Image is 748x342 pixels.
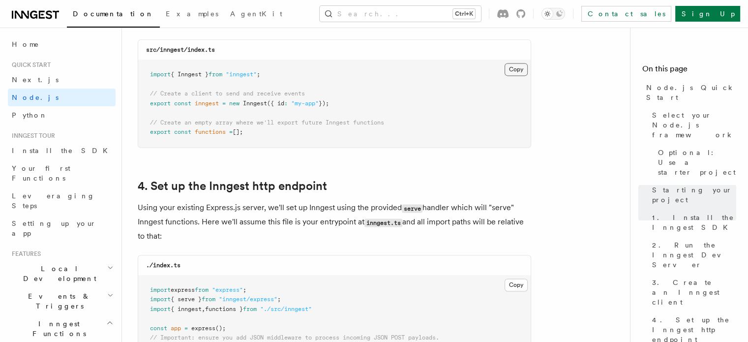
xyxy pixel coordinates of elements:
span: functions } [205,306,243,312]
span: from [202,296,215,303]
a: Node.js Quick Start [642,79,736,106]
span: app [171,325,181,332]
span: ; [277,296,281,303]
span: "inngest/express" [219,296,277,303]
span: Select your Node.js framework [652,110,736,140]
span: ; [243,286,246,293]
span: import [150,71,171,78]
span: Starting your project [652,185,736,205]
a: Starting your project [648,181,736,209]
a: Home [8,35,116,53]
a: 2. Run the Inngest Dev Server [648,236,736,274]
span: // Create a client to send and receive events [150,90,305,97]
span: // Create an empty array where we'll export future Inngest functions [150,119,384,126]
span: Features [8,250,41,258]
span: from [243,306,257,312]
span: = [184,325,188,332]
button: Toggle dark mode [541,8,565,20]
span: { Inngest } [171,71,209,78]
span: 1. Install the Inngest SDK [652,213,736,232]
span: express [191,325,215,332]
span: import [150,306,171,312]
span: export [150,128,171,135]
span: 2. Run the Inngest Dev Server [652,240,736,270]
span: Local Development [8,264,107,283]
button: Local Development [8,260,116,287]
span: export [150,100,171,107]
span: from [195,286,209,293]
span: (); [215,325,226,332]
a: 3. Create an Inngest client [648,274,736,311]
a: Your first Functions [8,159,116,187]
a: Contact sales [581,6,671,22]
span: Inngest [243,100,267,107]
a: 4. Set up the Inngest http endpoint [138,179,327,193]
span: Home [12,39,39,49]
span: Node.js Quick Start [646,83,736,102]
span: Inngest Functions [8,319,106,339]
span: functions [195,128,226,135]
span: import [150,296,171,303]
span: AgentKit [230,10,282,18]
span: "express" [212,286,243,293]
span: const [150,325,167,332]
span: Quick start [8,61,51,69]
span: ({ id [267,100,284,107]
a: AgentKit [224,3,288,27]
span: Optional: Use a starter project [658,148,736,177]
span: { serve } [171,296,202,303]
a: Setting up your app [8,215,116,242]
span: const [174,100,191,107]
a: Node.js [8,89,116,106]
button: Copy [505,63,528,76]
span: from [209,71,222,78]
span: "./src/inngest" [260,306,312,312]
h4: On this page [642,63,736,79]
span: // Important: ensure you add JSON middleware to process incoming JSON POST payloads. [150,334,439,341]
button: Events & Triggers [8,287,116,315]
span: = [229,128,233,135]
a: Python [8,106,116,124]
button: Copy [505,279,528,291]
a: Optional: Use a starter project [654,144,736,181]
span: Documentation [73,10,154,18]
span: Examples [166,10,218,18]
kbd: Ctrl+K [453,9,475,19]
p: Using your existing Express.js server, we'll set up Inngest using the provided handler which will... [138,201,531,243]
span: import [150,286,171,293]
span: Events & Triggers [8,291,107,311]
span: const [174,128,191,135]
code: serve [402,204,422,213]
span: Inngest tour [8,132,55,140]
a: 1. Install the Inngest SDK [648,209,736,236]
span: , [202,306,205,312]
span: Your first Functions [12,164,70,182]
span: Install the SDK [12,147,114,155]
span: inngest [195,100,219,107]
code: src/inngest/index.ts [146,46,215,53]
span: Setting up your app [12,219,96,237]
code: inngest.ts [364,218,402,227]
code: ./index.ts [146,262,180,269]
span: "my-app" [291,100,319,107]
span: Leveraging Steps [12,192,95,210]
span: new [229,100,239,107]
span: }); [319,100,329,107]
a: Next.js [8,71,116,89]
a: Install the SDK [8,142,116,159]
a: Examples [160,3,224,27]
span: ; [257,71,260,78]
span: { inngest [171,306,202,312]
span: : [284,100,288,107]
span: Node.js [12,93,59,101]
a: Select your Node.js framework [648,106,736,144]
a: Leveraging Steps [8,187,116,215]
a: Sign Up [675,6,740,22]
a: Documentation [67,3,160,28]
span: = [222,100,226,107]
span: Python [12,111,48,119]
span: 3. Create an Inngest client [652,278,736,307]
span: express [171,286,195,293]
span: Next.js [12,76,59,84]
span: "inngest" [226,71,257,78]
